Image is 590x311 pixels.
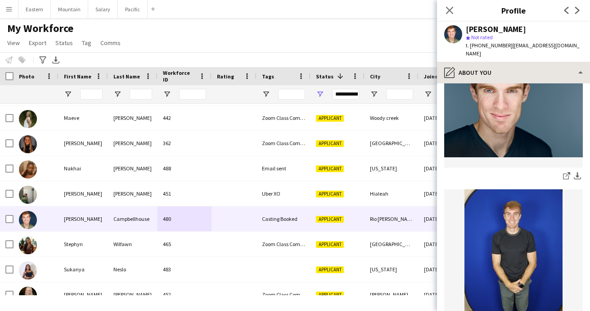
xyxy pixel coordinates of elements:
div: [DATE] [419,232,473,256]
div: [PERSON_NAME] [108,131,158,155]
div: 483 [158,257,212,282]
div: [DATE] [419,156,473,181]
span: Rating [217,73,234,80]
button: Mountain [51,0,88,18]
div: 452 [158,282,212,307]
div: [DATE] [419,105,473,130]
div: [PERSON_NAME] [59,282,108,307]
img: Sukanya Neslo [19,261,37,279]
a: View [4,37,23,49]
img: Stephyn Wilfawn [19,236,37,254]
img: Natalie Alvarado [19,186,37,204]
span: Applicant [316,241,344,248]
div: [US_STATE] [365,156,419,181]
input: Tags Filter Input [278,89,305,100]
div: Maeve [59,105,108,130]
button: Open Filter Menu [316,90,324,98]
span: Tags [262,73,274,80]
div: [PERSON_NAME] [59,206,108,231]
img: Ryan Campbellhouse [19,211,37,229]
span: My Workforce [7,22,73,35]
button: Eastern [18,0,51,18]
button: Pacific [118,0,148,18]
div: [DATE] [419,257,473,282]
div: [PERSON_NAME] [108,282,158,307]
h3: Profile [437,5,590,16]
div: Nakhai [59,156,108,181]
div: Zoom Class Completed [257,131,311,155]
button: Open Filter Menu [163,90,171,98]
span: Status [55,39,73,47]
div: [DATE] [419,181,473,206]
span: Export [29,39,46,47]
div: [PERSON_NAME] [59,131,108,155]
div: Zoom Class Completed [257,232,311,256]
div: [PERSON_NAME] [108,156,158,181]
span: Applicant [316,115,344,122]
div: Wilfawn [108,232,158,256]
span: Status [316,73,333,80]
a: Export [25,37,50,49]
span: Applicant [316,165,344,172]
span: t. [PHONE_NUMBER] [466,42,513,49]
button: Open Filter Menu [370,90,378,98]
span: Comms [100,39,121,47]
input: Last Name Filter Input [130,89,152,100]
div: Zoom Class Completed [257,105,311,130]
span: Tag [82,39,91,47]
div: 480 [158,206,212,231]
div: Uber XO [257,181,311,206]
span: Applicant [316,140,344,147]
div: Email sent [257,156,311,181]
div: 488 [158,156,212,181]
app-action-btn: Export XLSX [50,55,61,65]
span: View [7,39,20,47]
span: City [370,73,380,80]
span: | [EMAIL_ADDRESS][DOMAIN_NAME] [466,42,580,57]
div: [DATE] [419,206,473,231]
div: [GEOGRAPHIC_DATA] [365,131,419,155]
div: 442 [158,105,212,130]
span: Applicant [316,216,344,223]
input: City Filter Input [386,89,413,100]
app-action-btn: Advanced filters [37,55,48,65]
div: 362 [158,131,212,155]
span: Photo [19,73,34,80]
div: Stephyn [59,232,108,256]
a: Tag [78,37,95,49]
button: Open Filter Menu [262,90,270,98]
div: Campbellhouse [108,206,158,231]
div: Woody creek [365,105,419,130]
div: About you [437,62,590,83]
button: Open Filter Menu [113,90,122,98]
div: [PERSON_NAME] [59,181,108,206]
button: Open Filter Menu [64,90,72,98]
input: Workforce ID Filter Input [179,89,206,100]
span: First Name [64,73,91,80]
div: [PERSON_NAME] [108,181,158,206]
div: Hialeah [365,181,419,206]
div: [PERSON_NAME] [108,105,158,130]
div: [GEOGRAPHIC_DATA] [365,232,419,256]
div: [US_STATE] [365,257,419,282]
div: 451 [158,181,212,206]
img: Marley McCall [19,135,37,153]
input: First Name Filter Input [80,89,103,100]
img: Ryan Joshua Campbell5970-Edit copy FINISHED UPDATE TT 2.jpg [444,46,583,157]
div: [PERSON_NAME] [365,282,419,307]
a: Status [52,37,77,49]
a: Comms [97,37,124,49]
img: Nakhai Wilson [19,160,37,178]
div: Rio [PERSON_NAME] [365,206,419,231]
span: Applicant [316,292,344,298]
button: Open Filter Menu [424,90,432,98]
span: Applicant [316,266,344,273]
div: 465 [158,232,212,256]
span: Applicant [316,191,344,197]
span: Not rated [471,34,493,41]
img: Maeve Sheehan [19,110,37,128]
span: Workforce ID [163,69,195,83]
div: [DATE] [419,282,473,307]
span: Last Name [113,73,140,80]
div: [DATE] [419,131,473,155]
